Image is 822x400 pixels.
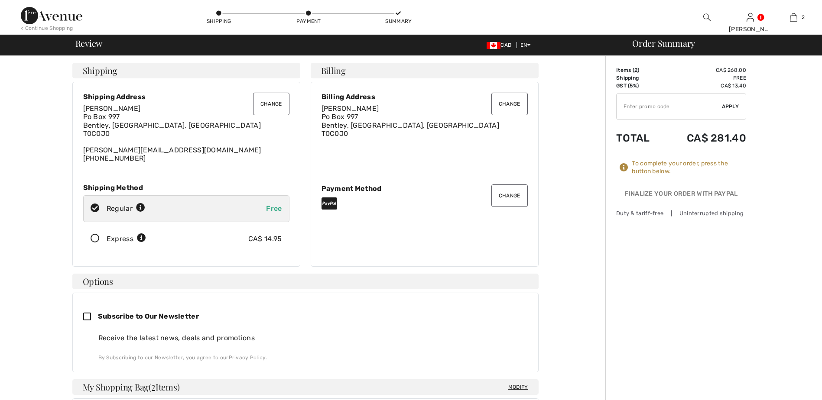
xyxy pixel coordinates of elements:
[772,12,815,23] a: 2
[83,93,289,101] div: Shipping Address
[98,333,528,343] div: Receive the latest news, deals and promotions
[322,184,528,193] div: Payment Method
[520,42,531,48] span: EN
[663,123,746,153] td: CA$ 281.40
[229,355,266,361] a: Privacy Policy
[321,66,346,75] span: Billing
[616,189,746,202] div: Finalize Your Order with PayPal
[253,93,289,115] button: Change
[508,383,528,391] span: Modify
[322,104,379,113] span: [PERSON_NAME]
[21,24,73,32] div: < Continue Shopping
[266,204,282,213] span: Free
[75,39,103,48] span: Review
[616,209,746,217] div: Duty & tariff-free | Uninterrupted shipping
[663,74,746,82] td: Free
[722,103,739,110] span: Apply
[663,82,746,90] td: CA$ 13.40
[322,93,528,101] div: Billing Address
[21,7,82,24] img: 1ère Avenue
[802,13,805,21] span: 2
[616,66,663,74] td: Items ( )
[72,274,539,289] h4: Options
[632,160,746,175] div: To complete your order, press the button below.
[634,67,637,73] span: 2
[747,13,754,21] a: Sign In
[248,234,282,244] div: CA$ 14.95
[83,113,261,137] span: Po Box 997 Bentley, [GEOGRAPHIC_DATA], [GEOGRAPHIC_DATA] T0C0J0
[296,17,322,25] div: Payment
[149,381,179,393] span: ( Items)
[491,93,528,115] button: Change
[151,381,156,392] span: 2
[83,104,289,162] div: [PERSON_NAME][EMAIL_ADDRESS][DOMAIN_NAME] [PHONE_NUMBER]
[487,42,515,48] span: CAD
[206,17,232,25] div: Shipping
[616,74,663,82] td: Shipping
[83,184,289,192] div: Shipping Method
[616,123,663,153] td: Total
[83,66,117,75] span: Shipping
[487,42,500,49] img: Canadian Dollar
[729,25,771,34] div: [PERSON_NAME]
[622,39,817,48] div: Order Summary
[98,312,199,320] span: Subscribe to Our Newsletter
[790,12,797,23] img: My Bag
[83,104,141,113] span: [PERSON_NAME]
[107,203,145,214] div: Regular
[747,12,754,23] img: My Info
[617,94,722,119] input: Promo code
[703,12,711,23] img: search the website
[72,379,539,395] h4: My Shopping Bag
[616,82,663,90] td: GST (5%)
[663,66,746,74] td: CA$ 268.00
[491,184,528,207] button: Change
[107,234,146,244] div: Express
[98,354,528,361] div: By Subscribing to our Newsletter, you agree to our .
[385,17,411,25] div: Summary
[322,113,500,137] span: Po Box 997 Bentley, [GEOGRAPHIC_DATA], [GEOGRAPHIC_DATA] T0C0J0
